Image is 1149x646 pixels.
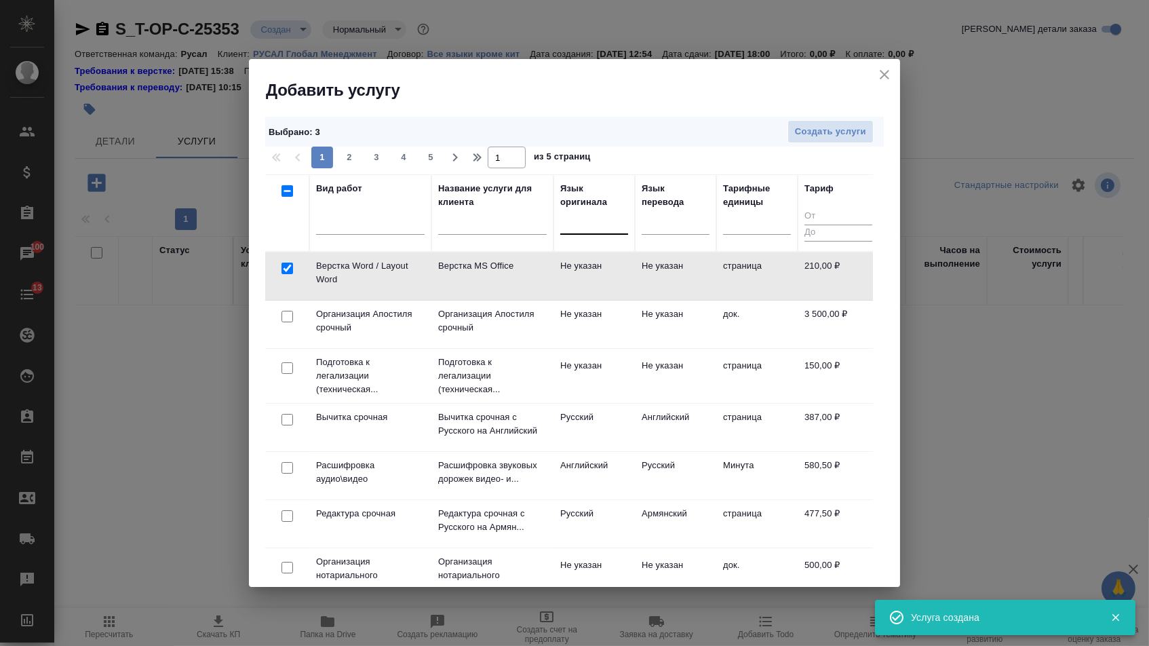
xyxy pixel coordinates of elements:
[635,452,716,499] td: Русский
[393,151,414,164] span: 4
[635,352,716,400] td: Не указан
[316,307,425,335] p: Организация Апостиля срочный
[393,147,414,168] button: 4
[560,182,628,209] div: Язык оригинала
[787,120,874,144] button: Создать услуги
[534,149,591,168] span: из 5 страниц
[420,147,442,168] button: 5
[716,404,798,451] td: страница
[269,127,320,137] span: Выбрано : 3
[798,252,879,300] td: 210,00 ₽
[642,182,709,209] div: Язык перевода
[553,500,635,548] td: Русский
[804,225,872,242] input: До
[1102,611,1129,624] button: Закрыть
[798,552,879,599] td: 500,00 ₽
[635,301,716,348] td: Не указан
[438,507,547,534] p: Редактура срочная с Русского на Армян...
[553,352,635,400] td: Не указан
[716,552,798,599] td: док.
[798,452,879,499] td: 580,50 ₽
[874,64,895,85] button: close
[438,411,547,438] p: Вычитка срочная с Русского на Английский
[316,356,425,396] p: Подготовка к легализации (техническая...
[635,252,716,300] td: Не указан
[911,611,1090,624] div: Услуга создана
[438,307,547,335] p: Организация Апостиля срочный
[338,147,360,168] button: 2
[316,411,425,424] p: Вычитка срочная
[553,404,635,451] td: Русский
[316,507,425,520] p: Редактура срочная
[798,500,879,548] td: 477,50 ₽
[553,552,635,599] td: Не указан
[438,459,547,486] p: Расшифровка звуковых дорожек видео- и...
[553,452,635,499] td: Английский
[716,500,798,548] td: страница
[723,182,791,209] div: Тарифные единицы
[438,182,547,209] div: Название услуги для клиента
[438,555,547,596] p: Организация нотариального удостоверен...
[553,301,635,348] td: Не указан
[635,404,716,451] td: Английский
[635,500,716,548] td: Армянский
[798,301,879,348] td: 3 500,00 ₽
[716,252,798,300] td: страница
[804,208,872,225] input: От
[798,404,879,451] td: 387,00 ₽
[366,147,387,168] button: 3
[635,552,716,599] td: Не указан
[316,259,425,286] p: Верстка Word / Layout Word
[716,301,798,348] td: док.
[316,459,425,486] p: Расшифровка аудио\видео
[804,182,834,195] div: Тариф
[316,555,425,596] p: Организация нотариального удостоверен...
[266,79,900,101] h2: Добавить услугу
[338,151,360,164] span: 2
[716,452,798,499] td: Минута
[438,259,547,273] p: Верстка MS Office
[438,356,547,396] p: Подготовка к легализации (техническая...
[798,352,879,400] td: 150,00 ₽
[716,352,798,400] td: страница
[366,151,387,164] span: 3
[553,252,635,300] td: Не указан
[420,151,442,164] span: 5
[316,182,362,195] div: Вид работ
[795,124,866,140] span: Создать услуги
